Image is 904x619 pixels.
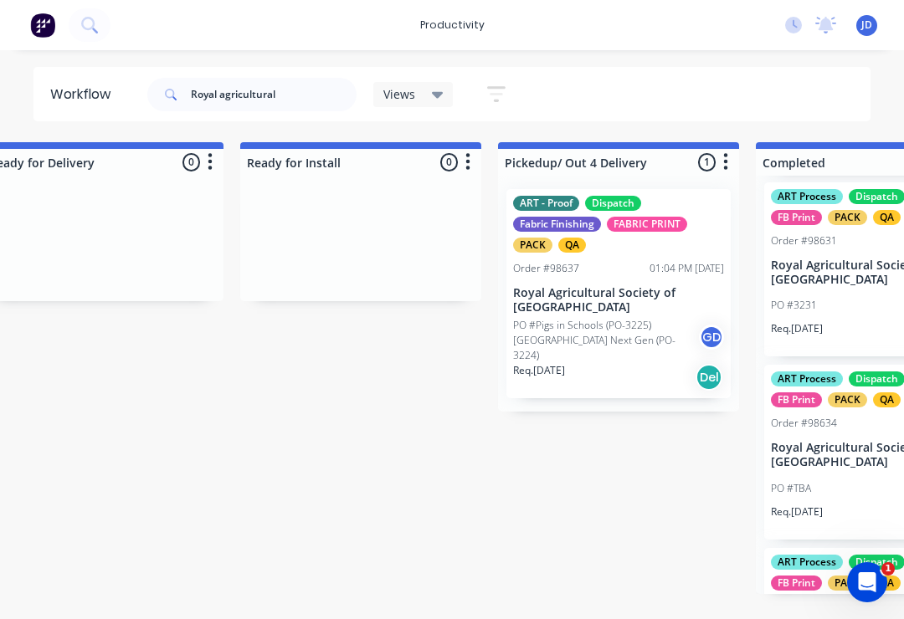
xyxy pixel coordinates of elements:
[650,261,724,276] div: 01:04 PM [DATE]
[771,189,843,204] div: ART Process
[771,555,843,570] div: ART Process
[513,217,601,232] div: Fabric Finishing
[513,363,565,378] p: Req. [DATE]
[881,562,895,576] span: 1
[771,233,837,248] div: Order #98631
[412,13,493,38] div: productivity
[847,562,887,602] iframe: Intercom live chat
[607,217,687,232] div: FABRIC PRINT
[771,298,817,313] p: PO #3231
[771,371,843,386] div: ART Process
[771,481,811,496] p: PO #TBA
[828,210,867,225] div: PACK
[828,392,867,407] div: PACK
[771,321,823,336] p: Req. [DATE]
[513,318,699,363] p: PO #Pigs in Schools (PO-3225) [GEOGRAPHIC_DATA] Next Gen (PO-3224)
[696,364,722,391] div: Del
[191,78,357,111] input: Search for orders...
[513,261,579,276] div: Order #98637
[828,576,867,591] div: PACK
[513,238,552,253] div: PACK
[771,504,823,519] p: Req. [DATE]
[50,84,119,105] div: Workflow
[585,196,641,211] div: Dispatch
[383,85,415,103] span: Views
[771,576,822,591] div: FB Print
[771,416,837,431] div: Order #98634
[771,392,822,407] div: FB Print
[873,210,901,225] div: QA
[30,13,55,38] img: Factory
[513,196,579,211] div: ART - Proof
[873,392,901,407] div: QA
[771,210,822,225] div: FB Print
[699,325,724,350] div: GD
[861,18,872,33] span: JD
[558,238,586,253] div: QA
[513,286,724,315] p: Royal Agricultural Society of [GEOGRAPHIC_DATA]
[506,189,731,398] div: ART - ProofDispatchFabric FinishingFABRIC PRINTPACKQAOrder #9863701:04 PM [DATE]Royal Agricultura...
